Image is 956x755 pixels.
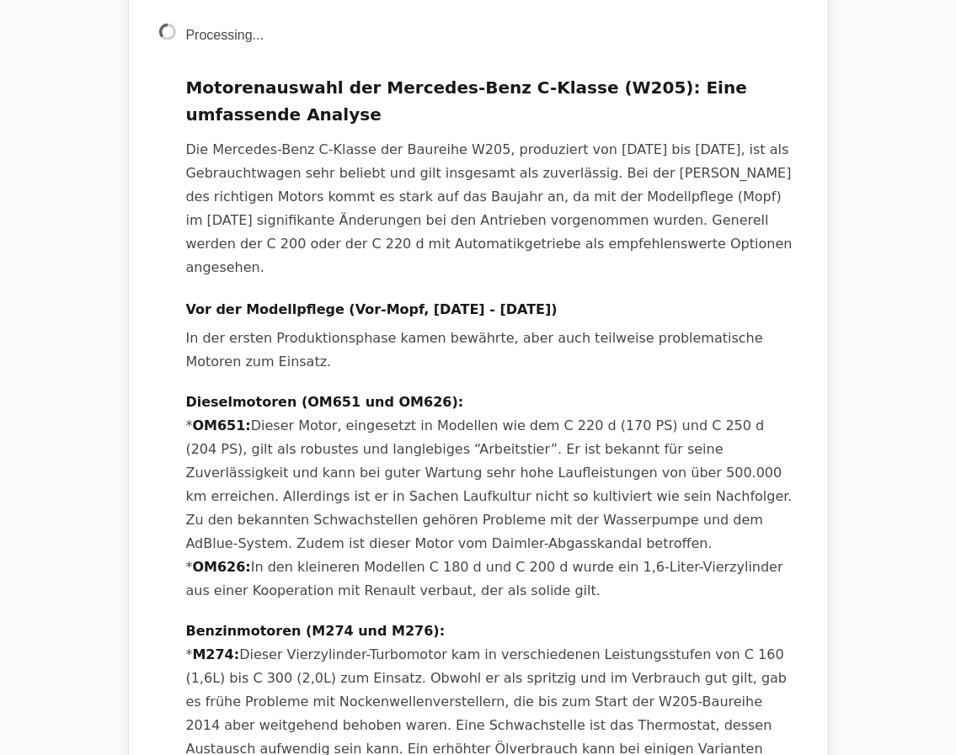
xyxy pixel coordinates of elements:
[186,623,446,639] strong: Benzinmotoren (M274 und M276):
[193,417,251,433] strong: OM651:
[186,327,798,374] p: In der ersten Produktionsphase kamen bewährte, aber auch teilweise problematische Motoren zum Ein...
[193,559,251,575] strong: OM626:
[186,28,264,42] span: Processing...
[186,138,798,279] p: Die Mercedes-Benz C-Klasse der Baureihe W205, produziert von [DATE] bis [DATE], ist als Gebraucht...
[186,74,798,128] h3: Motorenauswahl der Mercedes-Benz C-Klasse (W205): Eine umfassende Analyse
[186,301,558,317] strong: Vor der Modellpflege (Vor-Mopf, [DATE] - [DATE])
[186,394,464,410] strong: Dieselmotoren (OM651 und OM626):
[193,646,240,662] strong: M274:
[186,391,798,603] p: * Dieser Motor, eingesetzt in Modellen wie dem C 220 d (170 PS) und C 250 d (204 PS), gilt als ro...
